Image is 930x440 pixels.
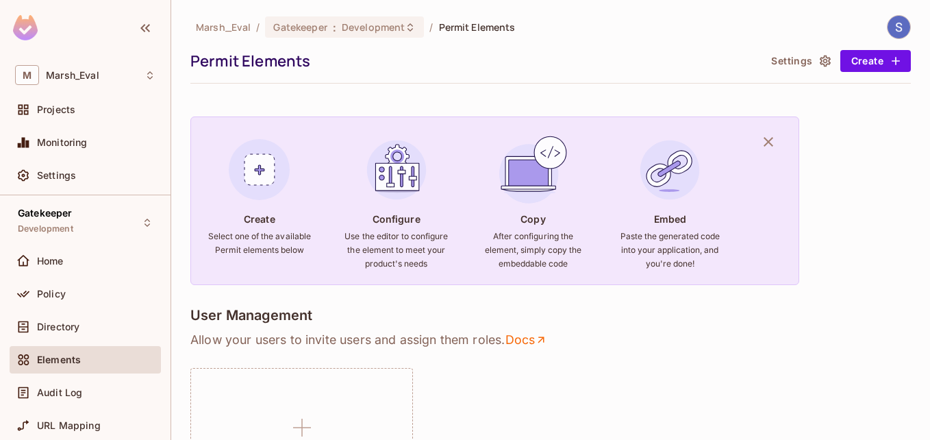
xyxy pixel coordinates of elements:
[256,21,260,34] li: /
[618,230,722,271] h6: Paste the generated code into your application, and you're done!
[37,321,79,332] span: Directory
[273,21,327,34] span: Gatekeeper
[332,22,337,33] span: :
[208,230,312,257] h6: Select one of the available Permit elements below
[190,307,312,323] h4: User Management
[46,70,99,81] span: Workspace: Marsh_Eval
[654,212,687,225] h4: Embed
[37,256,64,267] span: Home
[496,133,570,207] img: Copy Element
[15,65,39,85] span: M
[18,223,73,234] span: Development
[13,15,38,40] img: SReyMgAAAABJRU5ErkJggg==
[37,387,82,398] span: Audit Log
[344,230,449,271] h6: Use the editor to configure the element to meet your product's needs
[481,230,585,271] h6: After configuring the element, simply copy the embeddable code
[196,21,251,34] span: the active workspace
[18,208,73,219] span: Gatekeeper
[244,212,275,225] h4: Create
[37,420,101,431] span: URL Mapping
[373,212,420,225] h4: Configure
[37,354,81,365] span: Elements
[429,21,433,34] li: /
[37,289,66,300] span: Policy
[888,16,910,38] img: Shubham Kumar
[439,21,516,34] span: Permit Elements
[190,332,911,348] p: Allow your users to invite users and assign them roles .
[37,104,75,115] span: Projects
[766,50,834,72] button: Settings
[520,212,545,225] h4: Copy
[360,133,433,207] img: Configure Element
[37,137,88,148] span: Monitoring
[342,21,405,34] span: Development
[505,332,548,348] a: Docs
[37,170,76,181] span: Settings
[840,50,911,72] button: Create
[223,133,297,207] img: Create Element
[190,51,759,71] div: Permit Elements
[633,133,707,207] img: Embed Element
